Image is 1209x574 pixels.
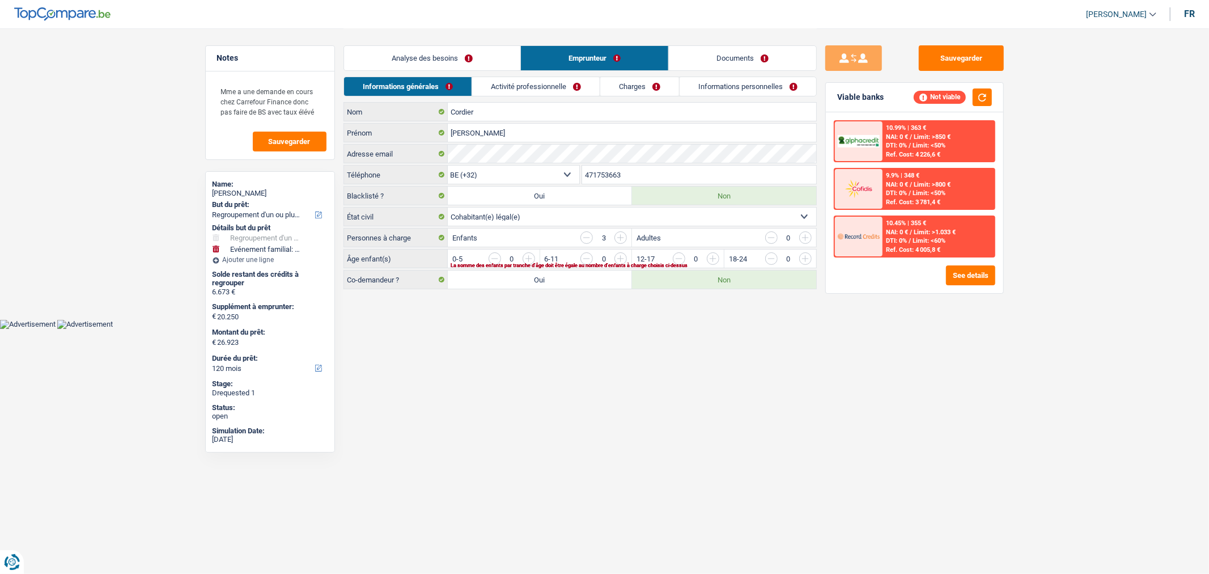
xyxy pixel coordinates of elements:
div: 3 [599,234,609,242]
span: [PERSON_NAME] [1086,10,1147,19]
a: [PERSON_NAME] [1077,5,1156,24]
label: But du prêt: [213,200,325,209]
label: Enfants [452,234,477,242]
a: Informations personnelles [680,77,816,96]
label: Âge enfant(s) [344,250,448,268]
div: Ajouter une ligne [213,256,328,264]
label: Adultes [637,234,661,242]
div: 6.673 € [213,288,328,297]
div: Name: [213,180,328,189]
label: Personnes à charge [344,229,448,247]
label: Non [632,187,816,205]
div: Drequested 1 [213,389,328,398]
label: Non [632,271,816,289]
label: Montant du prêt: [213,328,325,337]
div: 10.99% | 363 € [886,124,926,132]
div: Simulation Date: [213,427,328,436]
div: Status: [213,403,328,412]
label: 0-5 [452,255,463,263]
button: See details [946,265,995,285]
a: Emprunteur [521,46,668,70]
span: € [213,312,217,321]
label: Co-demandeur ? [344,271,448,289]
button: Sauvegarder [253,132,326,151]
span: Limit: <50% [913,189,945,197]
a: Activité professionnelle [472,77,600,96]
span: Limit: >800 € [914,181,951,188]
span: Sauvegarder [269,138,311,145]
span: NAI: 0 € [886,133,908,141]
span: Limit: <50% [913,142,945,149]
span: DTI: 0% [886,142,907,149]
div: Ref. Cost: 4 005,8 € [886,246,940,254]
div: Stage: [213,379,328,389]
div: Viable banks [837,92,884,102]
label: Adresse email [344,145,448,163]
span: / [909,142,911,149]
img: Cofidis [838,178,880,199]
span: / [910,133,912,141]
label: Téléphone [344,166,448,184]
a: Analyse des besoins [344,46,520,70]
button: Sauvegarder [919,45,1004,71]
div: [PERSON_NAME] [213,189,328,198]
span: Limit: >850 € [914,133,951,141]
label: Prénom [344,124,448,142]
span: / [910,181,912,188]
img: Advertisement [57,320,113,329]
a: Informations générales [344,77,472,96]
span: / [909,237,911,244]
div: La somme des enfants par tranche d'âge doit être égale au nombre d'enfants à charge choisis ci-de... [451,263,778,268]
span: € [213,338,217,347]
span: NAI: 0 € [886,229,908,236]
span: DTI: 0% [886,237,907,244]
div: Not viable [914,91,966,103]
label: Oui [448,187,632,205]
label: État civil [344,208,448,226]
label: Oui [448,271,632,289]
span: NAI: 0 € [886,181,908,188]
div: Détails but du prêt [213,223,328,233]
div: Ref. Cost: 4 226,6 € [886,151,940,158]
div: Solde restant des crédits à regrouper [213,270,328,288]
label: Nom [344,103,448,121]
label: Blacklisté ? [344,187,448,205]
span: / [910,229,912,236]
img: AlphaCredit [838,135,880,148]
div: Ref. Cost: 3 781,4 € [886,199,940,206]
span: Limit: <60% [913,237,945,244]
div: 10.45% | 355 € [886,220,926,227]
div: 0 [783,234,794,242]
a: Charges [600,77,679,96]
label: Durée du prêt: [213,354,325,363]
div: 0 [507,255,517,263]
a: Documents [669,46,816,70]
label: Supplément à emprunter: [213,302,325,311]
div: [DATE] [213,435,328,444]
img: TopCompare Logo [14,7,111,21]
div: fr [1184,9,1195,19]
span: / [909,189,911,197]
div: 9.9% | 348 € [886,172,919,179]
span: Limit: >1.033 € [914,229,956,236]
h5: Notes [217,53,323,63]
span: DTI: 0% [886,189,907,197]
input: 401020304 [582,166,816,184]
div: open [213,412,328,421]
img: Record Credits [838,226,880,247]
